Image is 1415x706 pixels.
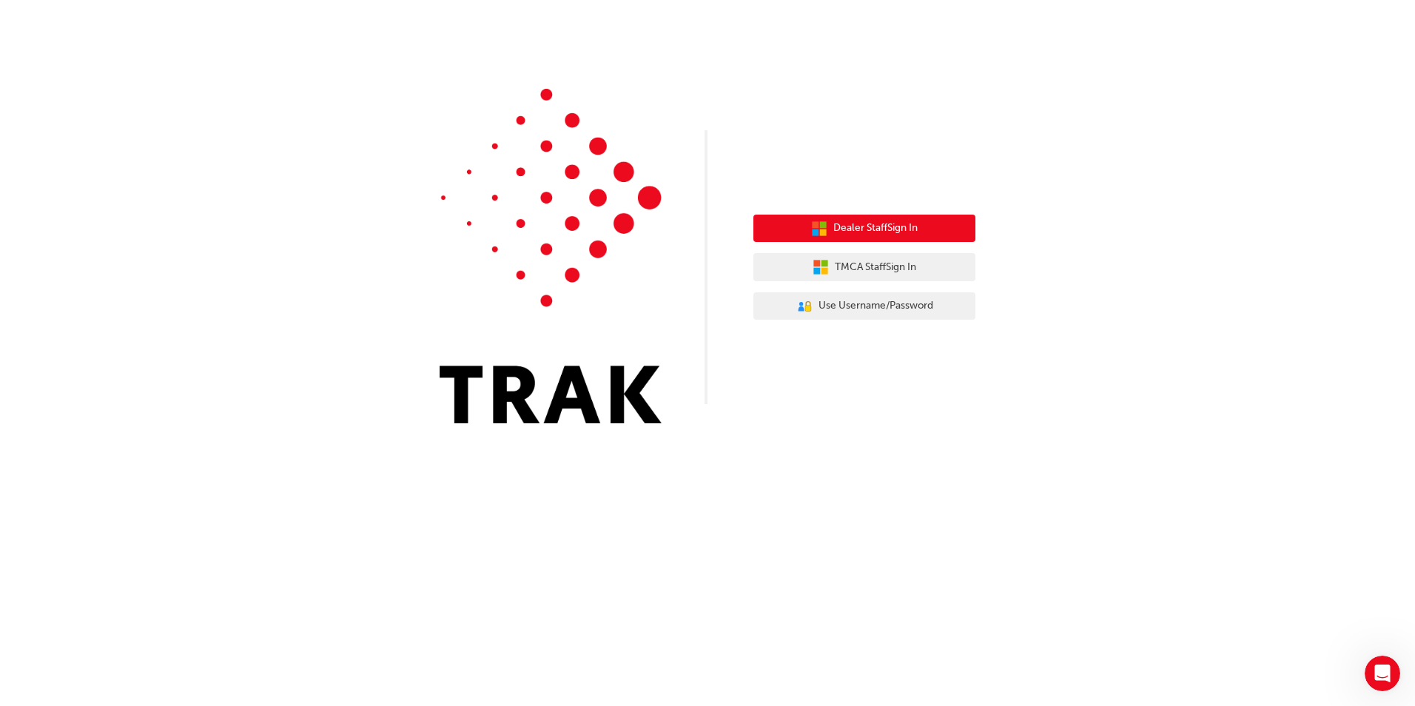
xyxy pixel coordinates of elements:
[819,297,933,315] span: Use Username/Password
[753,253,975,281] button: TMCA StaffSign In
[833,220,918,237] span: Dealer Staff Sign In
[835,259,916,276] span: TMCA Staff Sign In
[440,89,662,423] img: Trak
[753,292,975,320] button: Use Username/Password
[753,215,975,243] button: Dealer StaffSign In
[1365,656,1400,691] iframe: Intercom live chat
